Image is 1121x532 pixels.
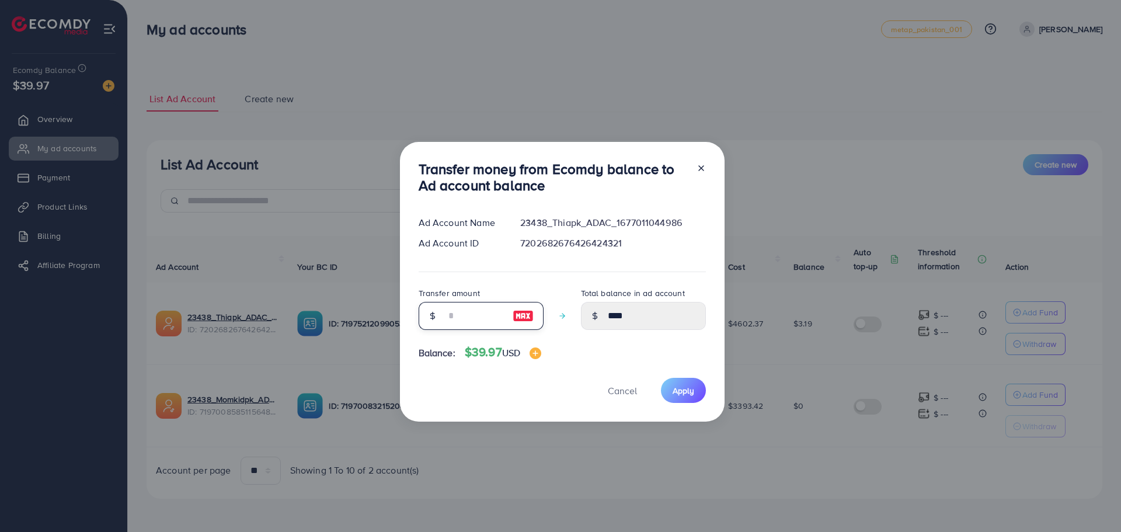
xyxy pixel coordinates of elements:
[673,385,694,397] span: Apply
[511,216,715,230] div: 23438_Thiapk_ADAC_1677011044986
[511,237,715,250] div: 7202682676426424321
[661,378,706,403] button: Apply
[502,346,520,359] span: USD
[593,378,652,403] button: Cancel
[409,216,511,230] div: Ad Account Name
[419,161,687,194] h3: Transfer money from Ecomdy balance to Ad account balance
[419,346,455,360] span: Balance:
[419,287,480,299] label: Transfer amount
[409,237,511,250] div: Ad Account ID
[465,345,541,360] h4: $39.97
[513,309,534,323] img: image
[530,347,541,359] img: image
[581,287,685,299] label: Total balance in ad account
[608,384,637,397] span: Cancel
[1071,479,1112,523] iframe: Chat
